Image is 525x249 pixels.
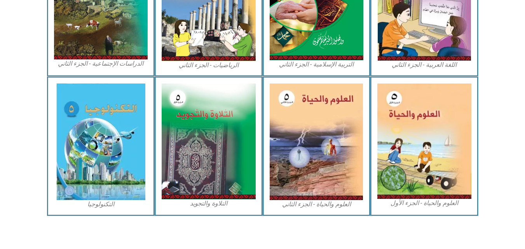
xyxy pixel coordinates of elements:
[270,200,364,209] figcaption: العلوم والحياة - الجزء الثاني
[270,60,364,69] figcaption: التربية الإسلامية - الجزء الثاني
[162,199,256,208] figcaption: التلاوة والتجويد
[377,199,471,207] figcaption: العلوم والحياة - الجزء الأول
[377,61,471,69] figcaption: اللغة العربية - الجزء الثاني
[54,200,148,209] figcaption: التكنولوجيا
[54,59,148,68] figcaption: الدراسات الإجتماعية - الجزء الثاني
[162,61,256,70] figcaption: الرياضيات - الجزء الثاني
